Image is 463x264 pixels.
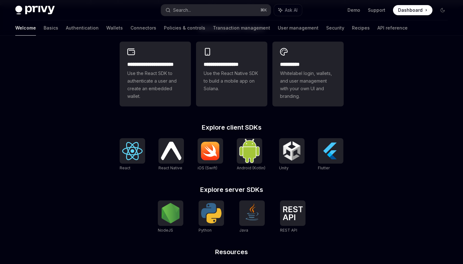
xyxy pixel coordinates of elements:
[352,20,370,36] a: Recipes
[282,141,302,161] img: Unity
[127,70,183,100] span: Use the React SDK to authenticate a user and create an embedded wallet.
[44,20,58,36] a: Basics
[274,4,302,16] button: Ask AI
[199,200,224,234] a: PythonPython
[285,7,298,13] span: Ask AI
[280,70,336,100] span: Whitelabel login, wallets, and user management with your own UI and branding.
[242,203,262,223] img: Java
[213,20,270,36] a: Transaction management
[196,42,267,106] a: **** **** **** ***Use the React Native SDK to build a mobile app on Solana.
[283,206,303,220] img: REST API
[368,7,385,13] a: Support
[239,139,260,163] img: Android (Kotlin)
[173,6,191,14] div: Search...
[377,20,408,36] a: API reference
[66,20,99,36] a: Authentication
[278,20,319,36] a: User management
[161,142,181,160] img: React Native
[122,142,143,160] img: React
[160,203,181,223] img: NodeJS
[198,138,223,171] a: iOS (Swift)iOS (Swift)
[120,124,344,131] h2: Explore client SDKs
[161,4,270,16] button: Search...⌘K
[318,138,343,171] a: FlutterFlutter
[260,8,267,13] span: ⌘ K
[120,138,145,171] a: ReactReact
[326,20,344,36] a: Security
[164,20,205,36] a: Policies & controls
[320,141,341,161] img: Flutter
[198,166,217,170] span: iOS (Swift)
[438,5,448,15] button: Toggle dark mode
[272,42,344,106] a: **** *****Whitelabel login, wallets, and user management with your own UI and branding.
[120,249,344,255] h2: Resources
[158,138,184,171] a: React NativeReact Native
[239,200,265,234] a: JavaJava
[15,6,55,15] img: dark logo
[393,5,432,15] a: Dashboard
[158,166,182,170] span: React Native
[237,138,265,171] a: Android (Kotlin)Android (Kotlin)
[280,200,305,234] a: REST APIREST API
[280,228,297,233] span: REST API
[200,141,221,160] img: iOS (Swift)
[158,200,183,234] a: NodeJSNodeJS
[398,7,423,13] span: Dashboard
[15,20,36,36] a: Welcome
[204,70,260,92] span: Use the React Native SDK to build a mobile app on Solana.
[239,228,248,233] span: Java
[279,138,305,171] a: UnityUnity
[199,228,212,233] span: Python
[106,20,123,36] a: Wallets
[318,166,330,170] span: Flutter
[279,166,289,170] span: Unity
[201,203,221,223] img: Python
[158,228,173,233] span: NodeJS
[120,166,130,170] span: React
[130,20,156,36] a: Connectors
[120,186,344,193] h2: Explore server SDKs
[237,166,265,170] span: Android (Kotlin)
[347,7,360,13] a: Demo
